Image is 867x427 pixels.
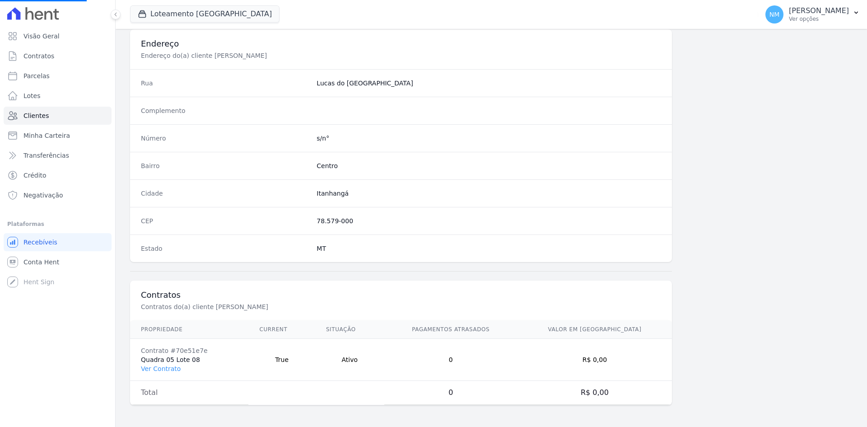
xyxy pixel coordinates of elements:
dt: CEP [141,216,309,225]
p: Contratos do(a) cliente [PERSON_NAME] [141,302,444,311]
span: Clientes [23,111,49,120]
div: Contrato #70e51e7e [141,346,238,355]
dt: Cidade [141,189,309,198]
dd: 78.579-000 [317,216,661,225]
dd: MT [317,244,661,253]
td: Total [130,381,248,405]
dt: Número [141,134,309,143]
span: Crédito [23,171,47,180]
a: Visão Geral [4,27,112,45]
dd: s/n° [317,134,661,143]
span: Recebíveis [23,238,57,247]
a: Ver Contrato [141,365,181,372]
th: Current [248,320,315,339]
td: R$ 0,00 [517,339,672,381]
span: Minha Carteira [23,131,70,140]
dt: Bairro [141,161,309,170]
span: Parcelas [23,71,50,80]
a: Parcelas [4,67,112,85]
dd: Lucas do [GEOGRAPHIC_DATA] [317,79,661,88]
th: Situação [315,320,384,339]
a: Minha Carteira [4,127,112,145]
th: Propriedade [130,320,248,339]
td: True [248,339,315,381]
td: Ativo [315,339,384,381]
td: 0 [384,381,517,405]
button: NM [PERSON_NAME] Ver opções [758,2,867,27]
a: Conta Hent [4,253,112,271]
td: 0 [384,339,517,381]
dt: Rua [141,79,309,88]
p: Endereço do(a) cliente [PERSON_NAME] [141,51,444,60]
a: Recebíveis [4,233,112,251]
a: Negativação [4,186,112,204]
span: Transferências [23,151,69,160]
a: Crédito [4,166,112,184]
span: Conta Hent [23,258,59,267]
td: R$ 0,00 [517,381,672,405]
dt: Complemento [141,106,309,115]
button: Loteamento [GEOGRAPHIC_DATA] [130,5,280,23]
span: Contratos [23,52,54,61]
span: NM [769,11,780,18]
dd: Itanhangá [317,189,661,198]
th: Pagamentos Atrasados [384,320,517,339]
a: Contratos [4,47,112,65]
td: Quadra 05 Lote 08 [130,339,248,381]
a: Clientes [4,107,112,125]
p: Ver opções [789,15,849,23]
th: Valor em [GEOGRAPHIC_DATA] [517,320,672,339]
p: [PERSON_NAME] [789,6,849,15]
dd: Centro [317,161,661,170]
a: Transferências [4,146,112,164]
h3: Contratos [141,290,661,300]
div: Plataformas [7,219,108,230]
span: Negativação [23,191,63,200]
h3: Endereço [141,38,661,49]
dt: Estado [141,244,309,253]
a: Lotes [4,87,112,105]
span: Visão Geral [23,32,60,41]
span: Lotes [23,91,41,100]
